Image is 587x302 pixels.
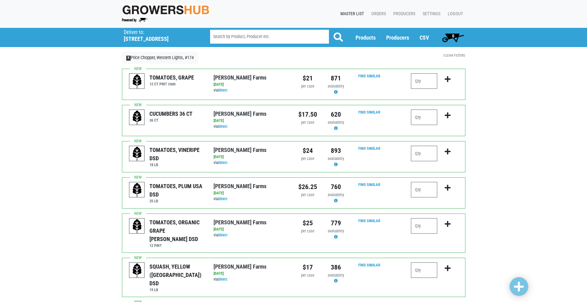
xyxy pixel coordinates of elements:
span: availability [328,84,344,88]
a: Find Similar [358,263,380,267]
h6: 12 CT PINT clam [149,82,194,86]
a: Orders [366,8,388,20]
div: via [214,88,289,93]
a: Direct [218,124,227,129]
div: $24 [298,146,317,156]
a: Master List [335,8,366,20]
div: CUCUMBERS 36 CT [149,110,192,118]
a: [PERSON_NAME] Farms [214,263,266,270]
a: Direct [218,277,227,282]
img: original-fc7597fdc6adbb9d0e2ae620e786d1a2.jpg [122,4,210,15]
a: Products [356,34,376,41]
span: availability [328,229,344,233]
div: $25 [298,218,317,228]
a: Direct [218,233,227,237]
a: Producers [386,34,409,41]
div: TOMATOES, PLUM USA DSD [149,182,204,199]
div: 779 [326,218,345,228]
div: [DATE] [214,118,289,124]
a: [PERSON_NAME] Farms [214,219,266,226]
span: 0 [452,33,454,38]
a: [PERSON_NAME] Farms [214,183,266,189]
a: Producers [388,8,418,20]
a: Find Similar [358,218,380,223]
div: [DATE] [214,154,289,160]
div: per case [298,156,317,162]
div: via [214,277,289,283]
div: per case [298,273,317,278]
span: Price Chopper, Western Lights, #174 (4713 Onondaga Blvd, Syracuse, NY 13219, USA) [124,28,199,42]
div: SQUASH, YELLOW ([GEOGRAPHIC_DATA]) DSD [149,262,204,287]
a: Direct [218,88,227,93]
input: Qty [411,182,437,197]
input: Qty [411,262,437,278]
input: Qty [411,218,437,234]
a: Direct [218,160,227,165]
div: [DATE] [214,82,289,88]
div: $26.25 [298,182,317,192]
div: 871 [326,73,345,83]
div: 760 [326,182,345,192]
div: via [214,196,289,202]
h5: [STREET_ADDRESS] [124,36,194,42]
span: availability [328,156,344,161]
a: 0 [439,31,467,44]
a: [PERSON_NAME] Farms [214,147,266,153]
span: X [126,56,131,61]
a: Clear Filters [443,53,465,58]
a: Find Similar [358,74,380,78]
h6: 36 CT [149,118,192,123]
div: [DATE] [214,271,289,277]
p: Deliver to: [124,29,194,36]
div: [DATE] [214,226,289,232]
a: [PERSON_NAME] Farms [214,110,266,117]
div: TOMATOES, ORGANIC GRAPE [PERSON_NAME] DSD [149,218,204,243]
img: placeholder-variety-43d6402dacf2d531de610a020419775a.svg [129,263,145,278]
img: placeholder-variety-43d6402dacf2d531de610a020419775a.svg [129,218,145,234]
a: CSV [420,34,429,41]
div: 386 [326,262,345,272]
input: Qty [411,146,437,161]
div: per case [298,228,317,234]
h6: 25 LB [149,199,204,203]
span: availability [328,273,344,278]
h6: 18 LB [149,162,204,167]
input: Search by Product, Producer etc. [210,30,329,44]
a: Settings [418,8,443,20]
div: [DATE] [214,190,289,196]
div: $17.50 [298,110,317,119]
h6: 19 LB [149,287,204,292]
div: via [214,124,289,130]
div: 620 [326,110,345,119]
a: Logout [443,8,465,20]
div: via [214,232,289,238]
input: Qty [411,110,437,125]
div: TOMATOES, GRAPE [149,73,194,82]
div: TOMATOES, VINERIPE DSD [149,146,204,162]
h6: 12 PINT [149,243,204,248]
div: $21 [298,73,317,83]
input: Qty [411,73,437,89]
span: availability [328,120,344,125]
div: via [214,160,289,166]
img: placeholder-variety-43d6402dacf2d531de610a020419775a.svg [129,182,145,198]
a: XPrice Chopper, Western Lights, #174 [122,52,198,64]
img: placeholder-variety-43d6402dacf2d531de610a020419775a.svg [129,110,145,125]
img: Powered by Big Wheelbarrow [122,18,148,22]
span: availability [328,192,344,197]
img: placeholder-variety-43d6402dacf2d531de610a020419775a.svg [129,74,145,89]
a: Find Similar [358,110,380,114]
a: Find Similar [358,146,380,151]
div: per case [298,120,317,126]
a: [PERSON_NAME] Farms [214,74,266,81]
a: Direct [218,196,227,201]
a: Find Similar [358,182,380,187]
div: $17 [298,262,317,272]
div: 893 [326,146,345,156]
img: placeholder-variety-43d6402dacf2d531de610a020419775a.svg [129,146,145,162]
div: per case [298,192,317,198]
div: per case [298,84,317,89]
